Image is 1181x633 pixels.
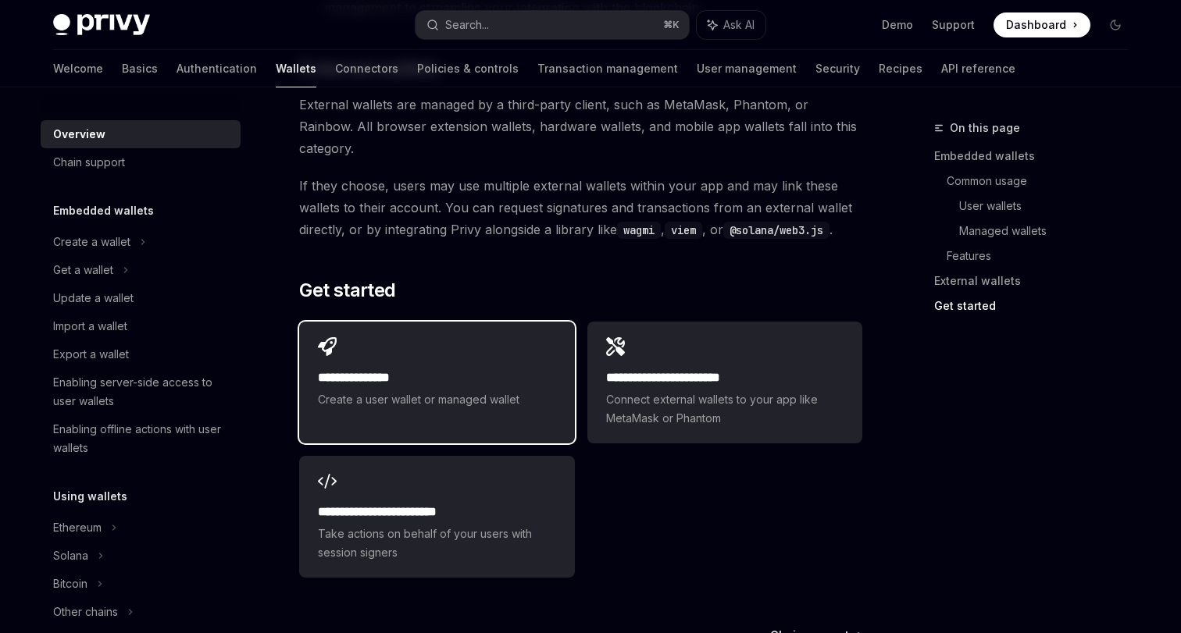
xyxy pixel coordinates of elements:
a: Managed wallets [959,219,1140,244]
div: Export a wallet [53,345,129,364]
a: External wallets [934,268,1140,293]
div: Ethereum [53,518,102,537]
button: Toggle dark mode [1103,12,1128,37]
a: User management [697,50,797,87]
a: Export a wallet [41,340,241,368]
div: Solana [53,546,88,565]
span: Get started [299,278,395,303]
a: Dashboard [994,12,1090,37]
a: Common usage [947,169,1140,194]
h5: Embedded wallets [53,201,154,220]
div: Enabling offline actions with user wallets [53,420,231,457]
a: Demo [882,17,913,33]
span: Ask AI [723,17,755,33]
div: Get a wallet [53,261,113,279]
div: Search... [445,16,489,34]
a: Enabling offline actions with user wallets [41,415,241,462]
span: ⌘ K [663,19,680,31]
span: Create a user wallet or managed wallet [318,390,555,409]
code: wagmi [617,222,661,239]
a: User wallets [959,194,1140,219]
div: Bitcoin [53,574,87,593]
div: Create a wallet [53,233,130,251]
span: On this page [950,119,1020,137]
span: Connect external wallets to your app like MetaMask or Phantom [606,390,844,428]
a: Authentication [177,50,257,87]
div: Overview [53,125,105,144]
img: dark logo [53,14,150,36]
a: Connectors [335,50,398,87]
button: Ask AI [697,11,765,39]
a: Get started [934,293,1140,318]
h5: Using wallets [53,487,127,506]
a: Enabling server-side access to user wallets [41,368,241,415]
a: Recipes [879,50,922,87]
a: Support [932,17,975,33]
a: Chain support [41,148,241,176]
a: Embedded wallets [934,144,1140,169]
div: Enabling server-side access to user wallets [53,373,231,411]
a: Features [947,244,1140,268]
a: Import a wallet [41,312,241,340]
code: @solana/web3.js [723,222,830,239]
a: Overview [41,120,241,148]
span: External wallets are managed by a third-party client, such as MetaMask, Phantom, or Rainbow. All ... [299,94,862,159]
button: Search...⌘K [416,11,689,39]
a: Update a wallet [41,284,241,312]
div: Import a wallet [53,317,127,336]
a: Wallets [276,50,316,87]
code: viem [665,222,702,239]
a: Transaction management [537,50,678,87]
a: Basics [122,50,158,87]
div: Update a wallet [53,289,134,308]
a: Welcome [53,50,103,87]
span: Dashboard [1006,17,1066,33]
div: Chain support [53,153,125,172]
a: Policies & controls [417,50,519,87]
span: Take actions on behalf of your users with session signers [318,525,555,562]
span: If they choose, users may use multiple external wallets within your app and may link these wallet... [299,175,862,240]
div: Other chains [53,603,118,621]
a: Security [815,50,860,87]
a: API reference [941,50,1015,87]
